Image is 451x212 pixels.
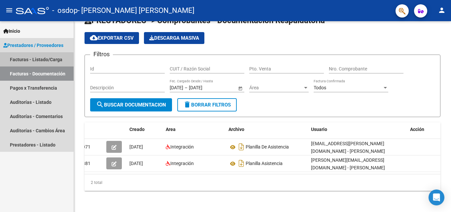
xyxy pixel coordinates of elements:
[246,145,289,150] span: Planilla De Asistencia
[90,98,172,111] button: Buscar Documentacion
[185,85,188,91] span: –
[163,122,226,137] datatable-header-cell: Area
[237,142,246,152] i: Descargar documento
[170,144,194,149] span: Integración
[429,190,444,205] div: Open Intercom Messenger
[189,85,221,91] input: Fecha fin
[85,32,139,44] button: Exportar CSV
[237,158,246,169] i: Descargar documento
[228,127,244,132] span: Archivo
[96,101,104,108] mat-icon: search
[237,85,244,92] button: Open calendar
[96,102,166,108] span: Buscar Documentacion
[77,122,104,137] datatable-header-cell: Id
[166,127,176,132] span: Area
[438,6,446,14] mat-icon: person
[52,3,78,18] span: - osdop
[80,144,90,149] span: 5071
[407,122,440,137] datatable-header-cell: Acción
[246,161,283,166] span: Planilla Asistencia
[129,144,143,149] span: [DATE]
[144,32,204,44] button: Descarga Masiva
[183,102,231,108] span: Borrar Filtros
[3,27,20,35] span: Inicio
[170,85,183,91] input: Fecha inicio
[129,161,143,166] span: [DATE]
[80,161,90,166] span: 1881
[410,127,424,132] span: Acción
[144,32,204,44] app-download-masive: Descarga masiva de comprobantes (adjuntos)
[129,127,145,132] span: Creado
[183,101,191,108] mat-icon: delete
[85,174,440,191] div: 2 total
[170,161,194,166] span: Integración
[127,122,163,137] datatable-header-cell: Creado
[311,141,385,154] span: [EMAIL_ADDRESS][PERSON_NAME][DOMAIN_NAME] - [PERSON_NAME]
[311,157,385,170] span: [PERSON_NAME][EMAIL_ADDRESS][DOMAIN_NAME] - [PERSON_NAME]
[314,85,326,90] span: Todos
[90,34,98,42] mat-icon: cloud_download
[90,50,113,59] h3: Filtros
[311,127,327,132] span: Usuario
[149,35,199,41] span: Descarga Masiva
[78,3,194,18] span: - [PERSON_NAME] [PERSON_NAME]
[177,98,237,111] button: Borrar Filtros
[3,42,63,49] span: Prestadores / Proveedores
[226,122,308,137] datatable-header-cell: Archivo
[308,122,407,137] datatable-header-cell: Usuario
[249,85,303,91] span: Área
[90,35,134,41] span: Exportar CSV
[5,6,13,14] mat-icon: menu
